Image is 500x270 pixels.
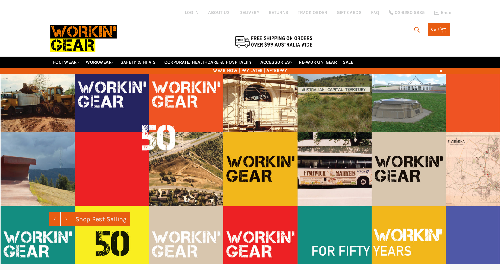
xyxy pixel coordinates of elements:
a: ACCESSORIES [258,57,295,68]
a: TRACK ORDER [298,10,327,16]
span: 02 6280 5885 [395,10,425,15]
a: RE-WORKIN' GEAR [296,57,339,68]
a: SALE [340,57,356,68]
a: RETURNS [269,10,288,16]
a: GIFT CARDS [337,10,362,16]
a: FOOTWEAR [50,57,82,68]
img: Flat $9.95 shipping Australia wide [234,35,313,48]
a: Shop Best Selling [72,212,130,226]
a: FAQ [371,10,379,16]
a: 02 6280 5885 [389,10,425,15]
span: WEAR NOW | PAY LATER | AFTERPAY [50,67,450,74]
a: Email [434,10,453,15]
a: SAFETY & HI VIS [118,57,161,68]
span: Email [441,10,453,15]
a: CORPORATE, HEALTHCARE & HOSPITALITY [162,57,257,68]
a: ABOUT US [208,10,230,16]
img: Workin Gear leaders in Workwear, Safety Boots, PPE, Uniforms. Australia's No.1 in Workwear [50,21,117,56]
a: Cart [428,23,450,36]
a: WORKWEAR [83,57,117,68]
a: DELIVERY [239,10,259,16]
a: Log in [185,10,199,15]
